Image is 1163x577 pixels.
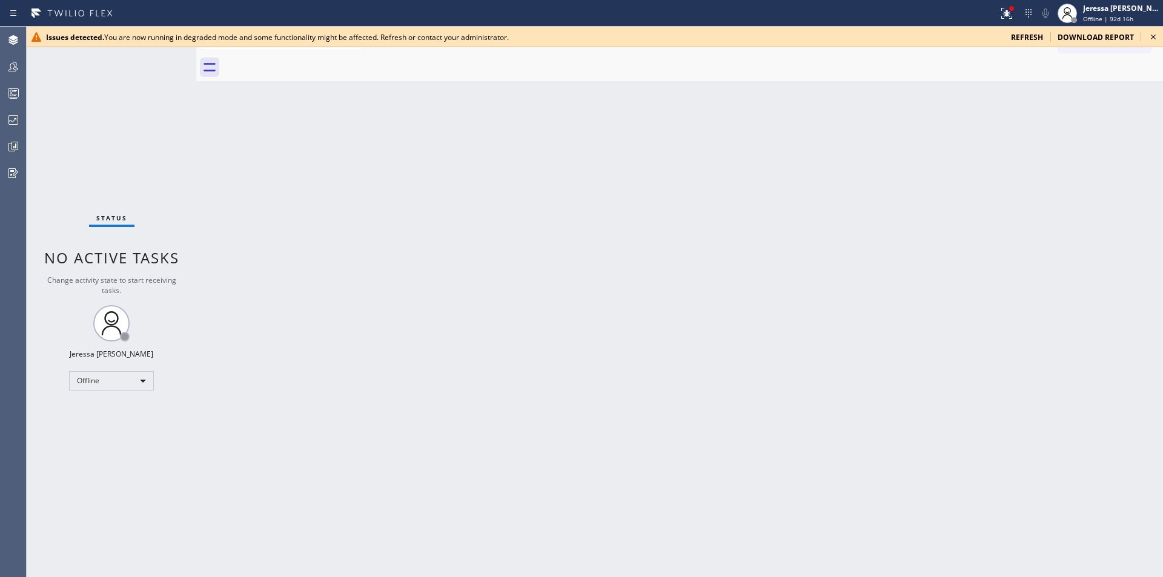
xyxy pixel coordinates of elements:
[1083,3,1159,13] div: Jeressa [PERSON_NAME]
[46,32,1001,42] div: You are now running in degraded mode and some functionality might be affected. Refresh or contact...
[1037,5,1054,22] button: Mute
[47,275,176,295] span: Change activity state to start receiving tasks.
[70,349,153,359] div: Jeressa [PERSON_NAME]
[69,371,154,391] div: Offline
[1011,32,1043,42] span: refresh
[1083,15,1133,23] span: Offline | 92d 16h
[1058,32,1134,42] span: download report
[44,248,179,268] span: No active tasks
[96,214,127,222] span: Status
[46,32,104,42] b: Issues detected.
